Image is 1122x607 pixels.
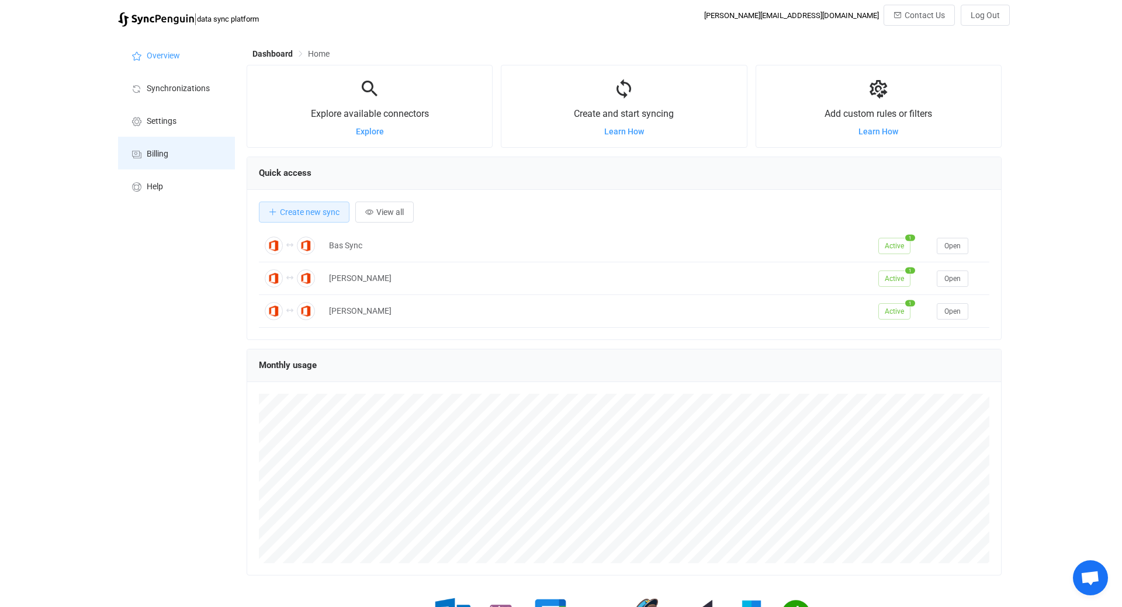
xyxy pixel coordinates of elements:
img: syncpenguin.svg [118,12,194,27]
span: Settings [147,117,176,126]
span: Active [878,238,910,254]
button: Open [937,303,968,320]
span: Create new sync [280,207,340,217]
img: Office 365 Calendar Meetings [297,237,315,255]
span: View all [376,207,404,217]
a: Learn How [858,127,898,136]
span: 1 [905,300,915,306]
div: [PERSON_NAME] [323,304,872,318]
span: Active [878,303,910,320]
img: Office 365 Calendar Meetings [297,302,315,320]
a: Synchronizations [118,71,235,104]
a: Overview [118,39,235,71]
span: Active [878,270,910,287]
button: Open [937,238,968,254]
a: Explore [356,127,384,136]
div: Bas Sync [323,239,872,252]
button: Create new sync [259,202,349,223]
a: Settings [118,104,235,137]
span: Open [944,242,961,250]
span: Dashboard [252,49,293,58]
span: Help [147,182,163,192]
a: Billing [118,137,235,169]
a: Open chat [1073,560,1108,595]
button: Log Out [961,5,1010,26]
img: Office 365 Calendar Meetings [265,237,283,255]
div: [PERSON_NAME][EMAIL_ADDRESS][DOMAIN_NAME] [704,11,879,20]
div: Breadcrumb [252,50,330,58]
span: Home [308,49,330,58]
img: Office 365 Calendar Meetings [265,302,283,320]
span: Open [944,275,961,283]
span: Quick access [259,168,311,178]
a: |data sync platform [118,11,259,27]
span: Overview [147,51,180,61]
a: Open [937,241,968,250]
a: Help [118,169,235,202]
span: Explore available connectors [311,108,429,119]
span: 1 [905,234,915,241]
span: Log Out [971,11,1000,20]
a: Open [937,273,968,283]
button: Contact Us [884,5,955,26]
img: Office 365 Calendar Meetings [297,269,315,287]
button: Open [937,270,968,287]
span: 1 [905,267,915,273]
span: Monthly usage [259,360,317,370]
span: Create and start syncing [574,108,674,119]
button: View all [355,202,414,223]
span: Contact Us [905,11,945,20]
span: Billing [147,150,168,159]
span: Add custom rules or filters [825,108,932,119]
a: Learn How [604,127,644,136]
div: [PERSON_NAME] [323,272,872,285]
span: data sync platform [197,15,259,23]
a: Open [937,306,968,315]
span: | [194,11,197,27]
img: Office 365 Calendar Meetings [265,269,283,287]
span: Open [944,307,961,315]
span: Synchronizations [147,84,210,93]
